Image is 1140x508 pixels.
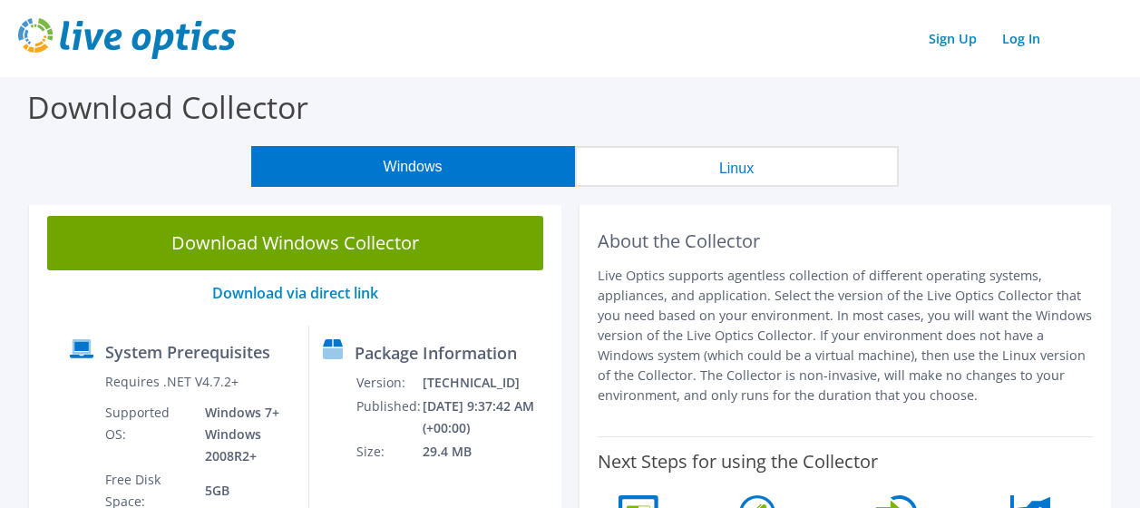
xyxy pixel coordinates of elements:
label: System Prerequisites [105,343,270,361]
td: [TECHNICAL_ID] [422,371,553,395]
img: live_optics_svg.svg [18,18,236,59]
td: [DATE] 9:37:42 AM (+00:00) [422,395,553,440]
td: 29.4 MB [422,440,553,464]
a: Download Windows Collector [47,216,543,270]
label: Requires .NET V4.7.2+ [105,373,239,391]
td: Size: [356,440,422,464]
button: Linux [575,146,899,187]
h2: About the Collector [598,230,1094,252]
label: Download Collector [27,86,308,128]
td: Version: [356,371,422,395]
td: Published: [356,395,422,440]
label: Next Steps for using the Collector [598,451,878,473]
a: Log In [993,25,1049,52]
label: Package Information [355,344,517,362]
td: Windows 7+ Windows 2008R2+ [191,401,295,468]
a: Sign Up [920,25,986,52]
a: Download via direct link [212,283,378,303]
button: Windows [251,146,575,187]
p: Live Optics supports agentless collection of different operating systems, appliances, and applica... [598,266,1094,405]
td: Supported OS: [104,401,190,468]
